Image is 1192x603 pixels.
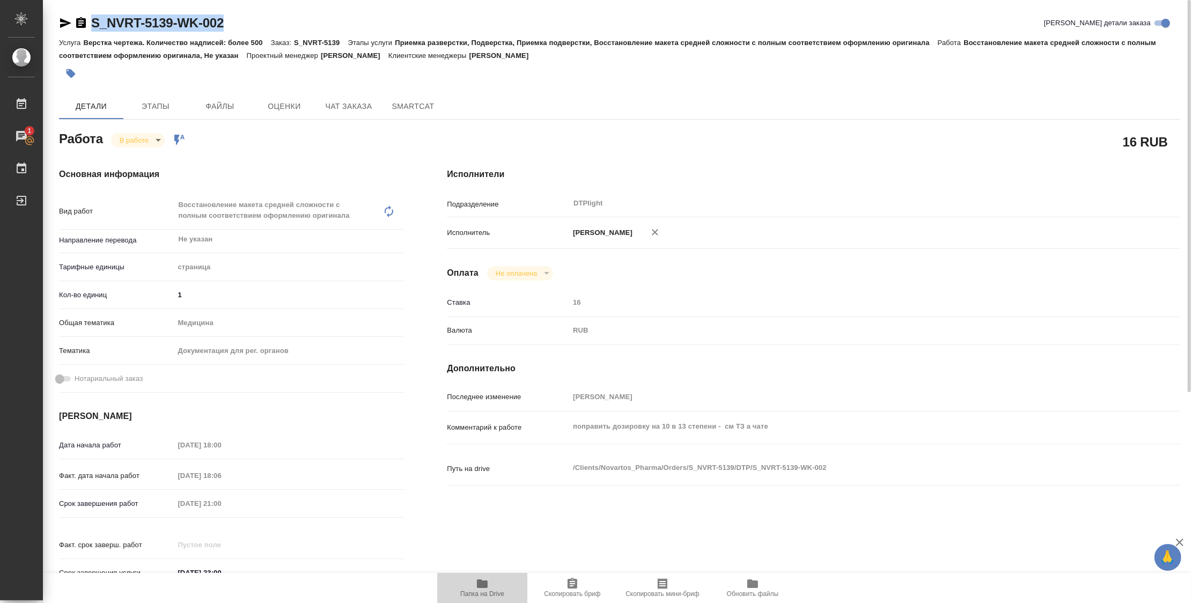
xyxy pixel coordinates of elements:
[174,258,404,276] div: страница
[447,267,479,280] h4: Оплата
[91,16,224,30] a: S_NVRT-5139-WK-002
[487,266,553,281] div: В работе
[527,573,617,603] button: Скопировать бриф
[447,392,569,402] p: Последнее изменение
[174,342,404,360] div: Документация для рег. органов
[174,537,268,553] input: Пустое поле
[447,199,569,210] p: Подразделение
[111,133,165,148] div: В работе
[83,39,270,47] p: Верстка чертежа. Количество надписей: более 500
[174,468,268,483] input: Пустое поле
[569,295,1119,310] input: Пустое поле
[492,269,540,278] button: Не оплачена
[626,590,699,598] span: Скопировать мини-бриф
[247,52,321,60] p: Проектный менеджер
[174,565,268,580] input: ✎ Введи что-нибудь
[75,373,143,384] span: Нотариальный заказ
[59,470,174,481] p: Факт. дата начала работ
[569,417,1119,436] textarea: поправить дозировку на 10 в 13 степени - см ТЗ а чате
[447,325,569,336] p: Валюта
[708,573,798,603] button: Обновить файлы
[437,573,527,603] button: Папка на Drive
[321,52,388,60] p: [PERSON_NAME]
[387,100,439,113] span: SmartCat
[323,100,374,113] span: Чат заказа
[3,123,40,150] a: 1
[59,568,174,578] p: Срок завершения услуги
[447,168,1180,181] h4: Исполнители
[643,220,667,244] button: Удалить исполнителя
[294,39,348,47] p: S_NVRT-5139
[447,227,569,238] p: Исполнитель
[174,496,268,511] input: Пустое поле
[59,262,174,273] p: Тарифные единицы
[59,206,174,217] p: Вид работ
[460,590,504,598] span: Папка на Drive
[271,39,294,47] p: Заказ:
[194,100,246,113] span: Файлы
[59,128,103,148] h2: Работа
[59,235,174,246] p: Направление перевода
[388,52,469,60] p: Клиентские менеджеры
[395,39,937,47] p: Приемка разверстки, Подверстка, Приемка подверстки, Восстановление макета средней сложности с пол...
[59,540,174,550] p: Факт. срок заверш. работ
[1044,18,1151,28] span: [PERSON_NAME] детали заказа
[569,389,1119,405] input: Пустое поле
[59,39,83,47] p: Услуга
[59,17,72,30] button: Скопировать ссылку для ЯМессенджера
[447,362,1180,375] h4: Дополнительно
[447,297,569,308] p: Ставка
[174,314,404,332] div: Медицина
[59,345,174,356] p: Тематика
[1159,546,1177,569] span: 🙏
[569,227,632,238] p: [PERSON_NAME]
[348,39,395,47] p: Этапы услуги
[59,290,174,300] p: Кол-во единиц
[544,590,600,598] span: Скопировать бриф
[174,287,404,303] input: ✎ Введи что-нибудь
[569,321,1119,340] div: RUB
[447,464,569,474] p: Путь на drive
[59,168,404,181] h4: Основная информация
[447,422,569,433] p: Комментарий к работе
[59,498,174,509] p: Срок завершения работ
[938,39,964,47] p: Работа
[1154,544,1181,571] button: 🙏
[59,410,404,423] h4: [PERSON_NAME]
[617,573,708,603] button: Скопировать мини-бриф
[569,459,1119,477] textarea: /Clients/Novartos_Pharma/Orders/S_NVRT-5139/DTP/S_NVRT-5139-WK-002
[259,100,310,113] span: Оценки
[469,52,537,60] p: [PERSON_NAME]
[1123,133,1168,151] h2: 16 RUB
[65,100,117,113] span: Детали
[59,440,174,451] p: Дата начала работ
[59,318,174,328] p: Общая тематика
[21,126,38,136] span: 1
[116,136,152,145] button: В работе
[727,590,779,598] span: Обновить файлы
[59,62,83,85] button: Добавить тэг
[130,100,181,113] span: Этапы
[75,17,87,30] button: Скопировать ссылку
[174,437,268,453] input: Пустое поле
